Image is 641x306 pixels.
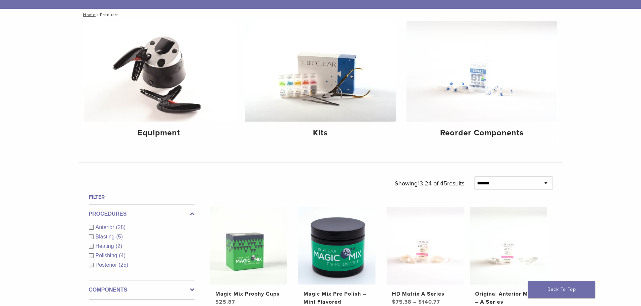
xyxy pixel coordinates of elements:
h2: Magic Mix Pre Polish – Mint Flavored [304,290,370,306]
bdi: 75.38 [392,299,412,305]
img: Reorder Components [406,21,557,122]
bdi: 25.87 [215,299,235,305]
h2: Original Anterior Matrix – A Series [475,290,542,306]
a: Back To Top [528,281,595,298]
a: Reorder Components [406,21,557,143]
nav: Products [78,9,563,21]
span: Anterior [96,224,116,230]
span: / [96,13,100,16]
a: Home [81,12,96,17]
span: (25) [119,262,128,268]
h4: Kits [250,127,390,139]
span: (5) [116,234,123,239]
h4: Filter [89,193,194,201]
img: HD Matrix A Series [387,207,464,285]
span: Blasting [96,234,116,239]
bdi: 140.77 [418,299,440,305]
a: Kits [245,21,396,143]
h2: HD Matrix A Series [392,290,459,298]
a: Equipment [84,21,235,143]
p: Showing results [395,176,464,190]
span: Heating [96,243,116,249]
a: HD Matrix A SeriesHD Matrix A Series [386,207,465,306]
img: Magic Mix Prophy Cups [210,207,287,285]
img: Kits [245,21,396,122]
h2: Magic Mix Prophy Cups [215,290,282,298]
span: $ [392,299,396,305]
label: Components [89,286,194,294]
span: – [413,299,417,305]
img: Equipment [84,21,235,122]
h4: Reorder Components [412,127,552,139]
a: Magic Mix Prophy CupsMagic Mix Prophy Cups $25.87 [210,207,288,306]
span: $ [215,299,219,305]
span: $ [418,299,422,305]
span: (2) [116,243,122,249]
span: Polishing [96,253,119,258]
img: Original Anterior Matrix - A Series [470,207,547,285]
label: Procedures [89,210,194,218]
span: 13-24 of 45 [418,180,447,187]
span: Posterior [96,262,119,268]
span: (28) [116,224,126,230]
h4: Equipment [89,127,229,139]
img: Magic Mix Pre Polish - Mint Flavored [298,207,376,285]
span: (4) [119,253,126,258]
